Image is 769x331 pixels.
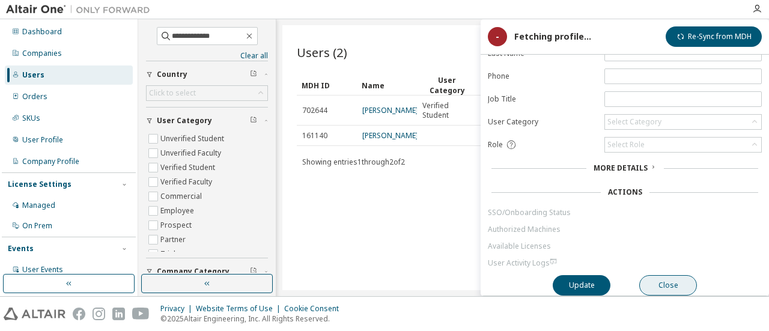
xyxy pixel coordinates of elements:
span: Clear filter [250,267,257,276]
button: Update [553,275,610,296]
div: Select Category [605,115,761,129]
span: Showing entries 1 through 2 of 2 [302,157,405,167]
span: Role [488,140,503,150]
img: facebook.svg [73,308,85,320]
label: Employee [160,204,196,218]
div: Company Profile [22,157,79,166]
img: linkedin.svg [112,308,125,320]
div: Actions [608,187,642,197]
div: Orders [22,92,47,102]
span: Clear filter [250,70,257,79]
label: Phone [488,71,597,81]
div: User Events [22,265,63,275]
label: Commercial [160,189,204,204]
a: [PERSON_NAME] [362,130,418,141]
div: User Profile [22,135,63,145]
div: Dashboard [22,27,62,37]
img: youtube.svg [132,308,150,320]
div: Events [8,244,34,254]
a: SSO/Onboarding Status [488,208,762,217]
div: On Prem [22,221,52,231]
div: Click to select [149,88,196,98]
span: Company Category [157,267,229,276]
button: Close [639,275,697,296]
div: SKUs [22,114,40,123]
span: User Activity Logs [488,258,557,268]
a: Clear all [146,51,268,61]
label: Verified Faculty [160,175,214,189]
label: Job Title [488,94,597,104]
div: Privacy [160,304,196,314]
label: Prospect [160,218,194,232]
button: User Category [146,108,268,134]
span: Clear filter [250,116,257,126]
p: © 2025 Altair Engineering, Inc. All Rights Reserved. [160,314,346,324]
div: - [488,27,507,46]
a: Available Licenses [488,241,762,251]
label: User Category [488,117,597,127]
label: Trial [160,247,178,261]
div: MDH ID [302,76,352,95]
img: altair_logo.svg [4,308,65,320]
button: Re-Sync from MDH [666,26,762,47]
div: Select Category [607,117,661,127]
div: Click to select [147,86,267,100]
div: Users [22,70,44,80]
span: User Category [157,116,212,126]
img: Altair One [6,4,156,16]
div: Select Role [605,138,761,152]
label: Unverified Student [160,132,226,146]
div: Companies [22,49,62,58]
label: Unverified Faculty [160,146,223,160]
div: Website Terms of Use [196,304,284,314]
div: License Settings [8,180,71,189]
div: User Category [422,75,472,96]
div: Cookie Consent [284,304,346,314]
span: Verified Student [422,101,472,120]
span: Users (2) [297,44,347,61]
label: Verified Student [160,160,217,175]
div: Fetching profile... [514,32,591,41]
span: Country [157,70,187,79]
a: Authorized Machines [488,225,762,234]
span: More Details [594,163,648,173]
span: 161140 [302,131,327,141]
a: [PERSON_NAME] [362,105,418,115]
div: Managed [22,201,55,210]
button: Country [146,61,268,88]
img: instagram.svg [93,308,105,320]
label: Partner [160,232,188,247]
div: Select Role [607,140,645,150]
div: Name [362,76,412,95]
button: Company Category [146,258,268,285]
span: 702644 [302,106,327,115]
